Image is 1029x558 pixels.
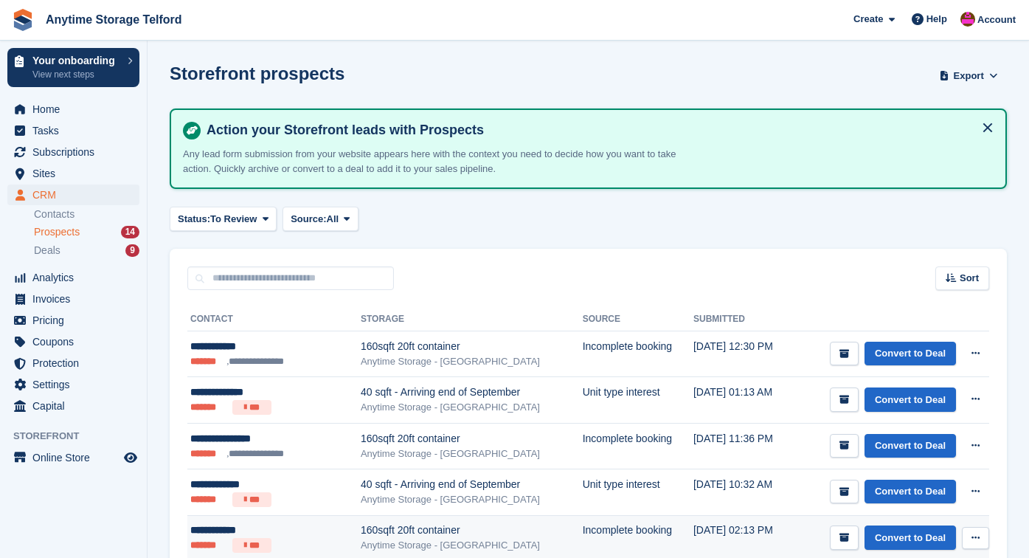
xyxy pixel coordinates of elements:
[13,429,147,444] span: Storefront
[361,385,583,400] div: 40 sqft - Arriving end of September
[32,289,121,309] span: Invoices
[7,289,139,309] a: menu
[32,331,121,352] span: Coupons
[125,244,139,257] div: 9
[32,55,120,66] p: Your onboarding
[7,142,139,162] a: menu
[960,12,975,27] img: Andrew Newall
[583,331,693,377] td: Incomplete booking
[32,374,121,395] span: Settings
[7,353,139,373] a: menu
[361,523,583,538] div: 160sqft 20ft container
[32,120,121,141] span: Tasks
[361,538,583,553] div: Anytime Storage - [GEOGRAPHIC_DATA]
[865,342,956,366] a: Convert to Deal
[865,387,956,412] a: Convert to Deal
[210,212,257,227] span: To Review
[361,492,583,507] div: Anytime Storage - [GEOGRAPHIC_DATA]
[865,434,956,458] a: Convert to Deal
[32,163,121,184] span: Sites
[201,122,994,139] h4: Action your Storefront leads with Prospects
[7,374,139,395] a: menu
[121,226,139,238] div: 14
[361,400,583,415] div: Anytime Storage - [GEOGRAPHIC_DATA]
[583,423,693,469] td: Incomplete booking
[34,244,60,258] span: Deals
[178,212,210,227] span: Status:
[187,308,361,331] th: Contact
[12,9,34,31] img: stora-icon-8386f47178a22dfd0bd8f6a31ec36ba5ce8667c1dd55bd0f319d3a0aa187defe.svg
[7,120,139,141] a: menu
[34,243,139,258] a: Deals 9
[936,63,1001,88] button: Export
[7,447,139,468] a: menu
[960,271,979,286] span: Sort
[361,308,583,331] th: Storage
[7,267,139,288] a: menu
[693,377,792,424] td: [DATE] 01:13 AM
[977,13,1016,27] span: Account
[183,147,699,176] p: Any lead form submission from your website appears here with the context you need to decide how y...
[693,308,792,331] th: Submitted
[32,185,121,205] span: CRM
[7,331,139,352] a: menu
[7,396,139,416] a: menu
[926,12,947,27] span: Help
[361,339,583,354] div: 160sqft 20ft container
[7,48,139,87] a: Your onboarding View next steps
[283,207,358,231] button: Source: All
[327,212,339,227] span: All
[7,163,139,184] a: menu
[32,353,121,373] span: Protection
[693,423,792,469] td: [DATE] 11:36 PM
[40,7,188,32] a: Anytime Storage Telford
[170,207,277,231] button: Status: To Review
[32,310,121,331] span: Pricing
[34,224,139,240] a: Prospects 14
[7,185,139,205] a: menu
[7,310,139,331] a: menu
[361,447,583,461] div: Anytime Storage - [GEOGRAPHIC_DATA]
[865,526,956,550] a: Convert to Deal
[7,99,139,120] a: menu
[853,12,883,27] span: Create
[693,469,792,515] td: [DATE] 10:32 AM
[32,142,121,162] span: Subscriptions
[32,68,120,81] p: View next steps
[361,477,583,492] div: 40 sqft - Arriving end of September
[34,207,139,221] a: Contacts
[32,99,121,120] span: Home
[291,212,326,227] span: Source:
[32,396,121,416] span: Capital
[583,377,693,424] td: Unit type interest
[122,449,139,466] a: Preview store
[170,63,344,83] h1: Storefront prospects
[583,469,693,515] td: Unit type interest
[32,267,121,288] span: Analytics
[361,354,583,369] div: Anytime Storage - [GEOGRAPHIC_DATA]
[34,225,80,239] span: Prospects
[865,480,956,504] a: Convert to Deal
[583,308,693,331] th: Source
[693,331,792,377] td: [DATE] 12:30 PM
[32,447,121,468] span: Online Store
[361,431,583,447] div: 160sqft 20ft container
[954,69,984,83] span: Export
